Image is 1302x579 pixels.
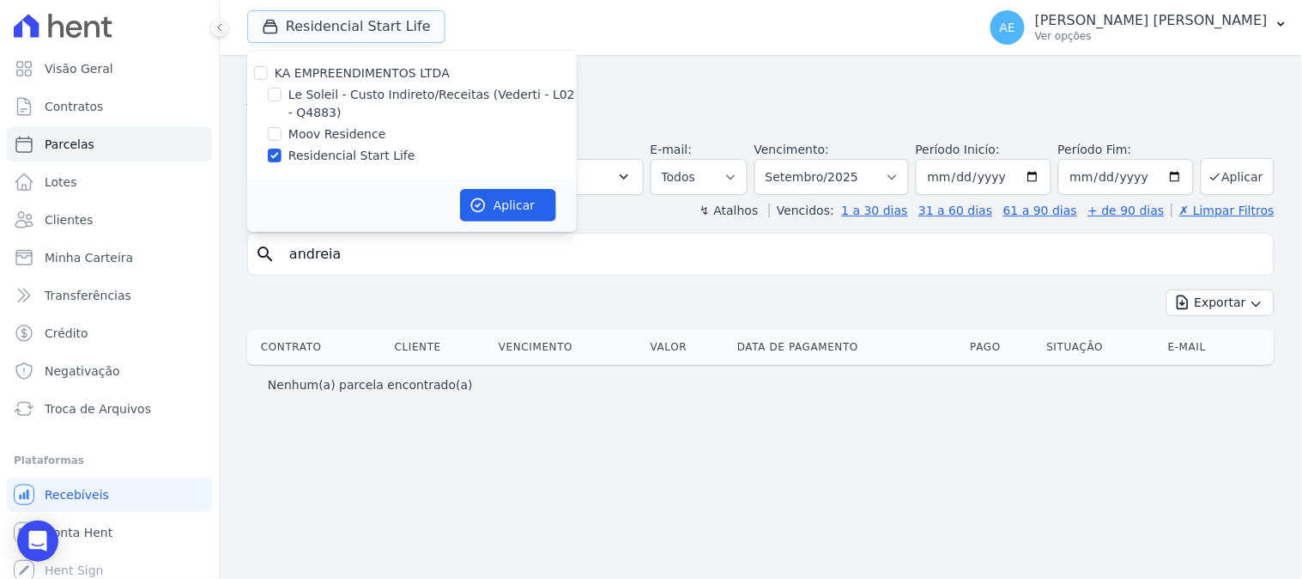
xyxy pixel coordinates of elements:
[1161,330,1251,364] th: E-mail
[388,330,492,364] th: Cliente
[7,52,212,86] a: Visão Geral
[492,330,644,364] th: Vencimento
[247,10,445,43] button: Residencial Start Life
[45,486,109,503] span: Recebíveis
[1003,204,1077,217] a: 61 a 90 dias
[7,89,212,124] a: Contratos
[644,330,730,364] th: Valor
[918,204,992,217] a: 31 a 60 dias
[7,392,212,426] a: Troca de Arquivos
[275,66,450,80] label: KA EMPREENDIMENTOS LTDA
[268,376,473,393] p: Nenhum(a) parcela encontrado(a)
[7,165,212,199] a: Lotes
[45,211,93,229] span: Clientes
[247,330,388,364] th: Contrato
[916,143,1000,156] label: Período Inicío:
[45,524,112,541] span: Conta Hent
[1000,21,1015,34] span: AE
[45,174,77,191] span: Lotes
[964,330,1040,364] th: Pago
[45,60,113,77] span: Visão Geral
[45,136,94,153] span: Parcelas
[754,143,829,156] label: Vencimento:
[7,316,212,350] a: Crédito
[288,86,577,122] label: Le Soleil - Custo Indireto/Receitas (Vederti - L02 - Q4883)
[1040,330,1161,364] th: Situação
[7,354,212,388] a: Negativação
[17,521,58,562] div: Open Intercom Messenger
[7,127,212,162] a: Parcelas
[1166,289,1275,316] button: Exportar
[7,203,212,237] a: Clientes
[460,189,556,222] button: Aplicar
[288,147,415,165] label: Residencial Start Life
[1058,141,1194,159] label: Período Fim:
[699,204,758,217] label: ↯ Atalhos
[977,3,1302,52] button: AE [PERSON_NAME] [PERSON_NAME] Ver opções
[7,278,212,313] a: Transferências
[730,330,963,364] th: Data de Pagamento
[651,143,693,156] label: E-mail:
[1172,204,1275,217] a: ✗ Limpar Filtros
[45,98,103,115] span: Contratos
[255,244,276,265] i: search
[769,204,834,217] label: Vencidos:
[1035,29,1268,43] p: Ver opções
[842,204,908,217] a: 1 a 30 dias
[45,325,88,342] span: Crédito
[288,125,386,143] label: Moov Residence
[45,363,120,380] span: Negativação
[45,400,151,417] span: Troca de Arquivos
[45,287,131,304] span: Transferências
[1035,12,1268,29] p: [PERSON_NAME] [PERSON_NAME]
[7,478,212,512] a: Recebíveis
[279,237,1267,271] input: Buscar por nome do lote ou do cliente
[1088,204,1165,217] a: + de 90 dias
[247,69,1275,100] h2: Parcelas
[14,450,205,471] div: Plataformas
[7,515,212,550] a: Conta Hent
[45,249,133,266] span: Minha Carteira
[1201,158,1275,195] button: Aplicar
[7,241,212,275] a: Minha Carteira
